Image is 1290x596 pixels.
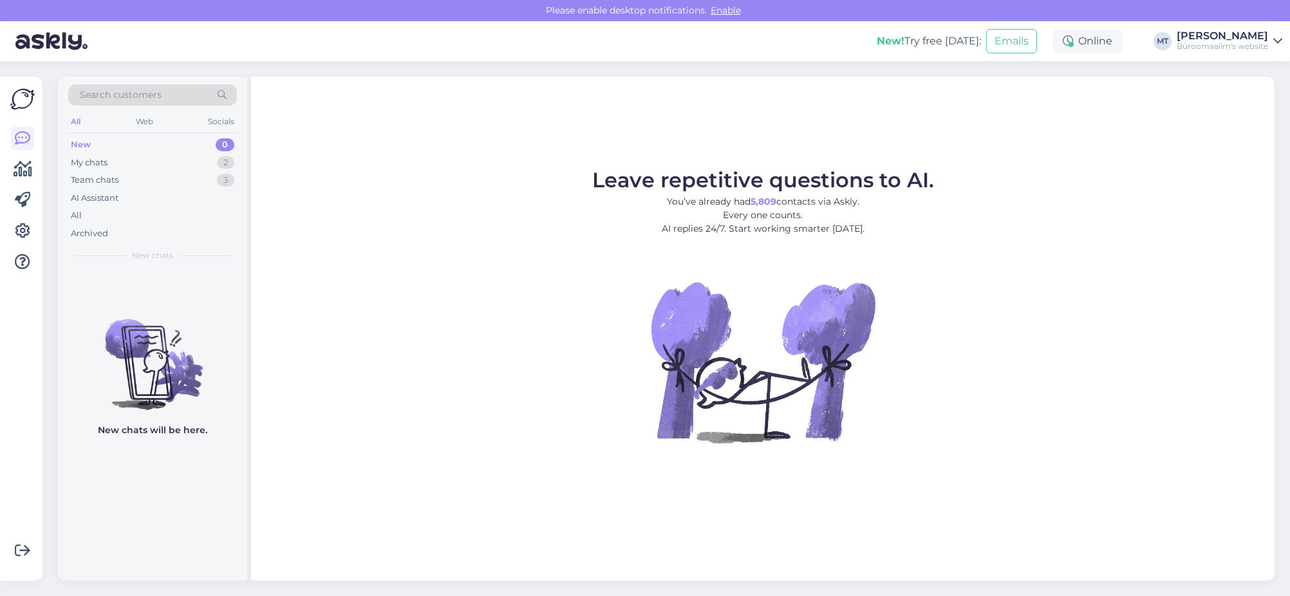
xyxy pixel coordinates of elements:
[80,88,162,102] span: Search customers
[98,424,207,437] p: New chats will be here.
[217,156,234,169] div: 2
[647,246,879,478] img: No Chat active
[71,138,91,151] div: New
[877,35,904,47] b: New!
[1177,31,1268,41] div: [PERSON_NAME]
[71,227,108,240] div: Archived
[71,192,118,205] div: AI Assistant
[71,209,82,222] div: All
[592,167,934,192] span: Leave repetitive questions to AI.
[205,113,237,130] div: Socials
[68,113,83,130] div: All
[133,113,156,130] div: Web
[986,29,1037,53] button: Emails
[71,156,107,169] div: My chats
[132,250,173,261] span: New chats
[71,174,118,187] div: Team chats
[217,174,234,187] div: 3
[1177,31,1282,51] a: [PERSON_NAME]Büroomaailm's website
[1052,30,1123,53] div: Online
[58,296,247,412] img: No chats
[592,195,934,236] p: You’ve already had contacts via Askly. Every one counts. AI replies 24/7. Start working smarter [...
[877,33,981,49] div: Try free [DATE]:
[707,5,745,16] span: Enable
[1177,41,1268,51] div: Büroomaailm's website
[751,196,776,207] b: 5,809
[216,138,234,151] div: 0
[10,87,35,111] img: Askly Logo
[1154,32,1172,50] div: MT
